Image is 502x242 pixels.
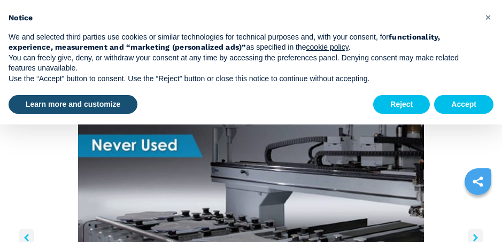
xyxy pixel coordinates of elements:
[480,9,497,26] button: Close this notice
[373,95,430,114] button: Reject
[9,32,476,53] p: We and selected third parties use cookies or similar technologies for technical purposes and, wit...
[9,33,441,52] strong: functionality, experience, measurement and “marketing (personalized ads)”
[457,194,494,234] iframe: Chat
[9,53,476,74] p: You can freely give, deny, or withdraw your consent at any time by accessing the preferences pane...
[485,11,491,24] span: ×
[9,74,476,84] p: Use the “Accept” button to consent. Use the “Reject” button or close this notice to continue with...
[434,95,493,114] button: Accept
[9,13,476,24] h2: Notice
[465,168,491,195] a: sharethis
[306,43,349,51] a: cookie policy
[9,95,137,114] button: Learn more and customize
